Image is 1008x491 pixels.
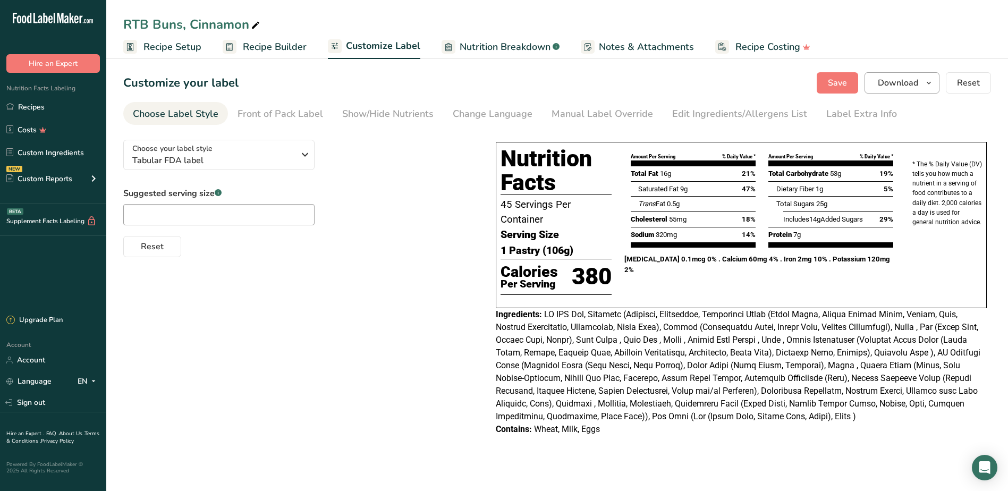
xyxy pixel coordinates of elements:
[631,170,658,177] span: Total Fat
[660,170,671,177] span: 16g
[6,166,22,172] div: NEW
[776,200,815,208] span: Total Sugars
[972,455,997,480] div: Open Intercom Messenger
[501,147,612,195] h1: Nutrition Facts
[631,215,667,223] span: Cholesterol
[552,107,653,121] div: Manual Label Override
[328,34,420,60] a: Customize Label
[496,309,542,319] span: Ingredients:
[599,40,694,54] span: Notes & Attachments
[501,264,558,280] p: Calories
[346,39,420,53] span: Customize Label
[742,214,756,225] span: 18%
[865,72,939,94] button: Download
[722,153,756,160] div: % Daily Value *
[6,173,72,184] div: Custom Reports
[572,259,612,294] p: 380
[141,240,164,253] span: Reset
[828,77,847,89] span: Save
[6,430,99,445] a: Terms & Conditions .
[123,187,315,200] label: Suggested serving size
[680,185,688,193] span: 9g
[656,231,677,239] span: 320mg
[501,197,612,227] p: 45 Servings Per Container
[123,35,201,59] a: Recipe Setup
[715,35,810,59] a: Recipe Costing
[672,107,807,121] div: Edit Ingredients/Allergens List
[742,184,756,194] span: 47%
[776,185,814,193] span: Dietary Fiber
[501,280,558,289] p: Per Serving
[123,74,239,92] h1: Customize your label
[783,215,863,223] span: Includes Added Sugars
[735,40,800,54] span: Recipe Costing
[667,200,680,208] span: 0.5g
[669,215,687,223] span: 55mg
[884,184,893,194] span: 5%
[879,168,893,179] span: 19%
[132,154,294,167] span: Tabular FDA label
[496,424,532,434] span: Contains:
[912,159,982,227] p: * The % Daily Value (DV) tells you how much a nutrient in a serving of food contributes to a dail...
[742,168,756,179] span: 21%
[809,215,820,223] span: 14g
[957,77,980,89] span: Reset
[132,143,213,154] span: Choose your label style
[133,107,218,121] div: Choose Label Style
[878,77,918,89] span: Download
[624,254,900,275] p: [MEDICAL_DATA] 0.1mcg 0% . Calcium 60mg 4% . Iron 2mg 10% . Potassium 120mg 2%
[123,15,262,34] div: RTB Buns, Cinnamon
[768,231,792,239] span: Protein
[830,170,841,177] span: 53g
[534,424,600,434] span: Wheat, Milk, Eggs
[501,243,573,259] span: 1 Pastry (106g)
[123,236,181,257] button: Reset
[581,35,694,59] a: Notes & Attachments
[238,107,323,121] div: Front of Pack Label
[631,153,675,160] div: Amount Per Serving
[768,153,813,160] div: Amount Per Serving
[816,200,827,208] span: 25g
[768,170,828,177] span: Total Carbohydrate
[631,231,654,239] span: Sodium
[638,200,656,208] i: Trans
[123,140,315,170] button: Choose your label style Tabular FDA label
[816,185,823,193] span: 1g
[501,227,559,243] span: Serving Size
[143,40,201,54] span: Recipe Setup
[453,107,532,121] div: Change Language
[496,309,980,421] span: LO IPS Dol, Sitametc (Adipisci, Elitseddoe, Temporinci Utlab (Etdol Magna, Aliqua Enimad Minim, V...
[826,107,897,121] div: Label Extra Info
[638,200,665,208] span: Fat
[6,372,52,391] a: Language
[638,185,679,193] span: Saturated Fat
[59,430,84,437] a: About Us .
[6,54,100,73] button: Hire an Expert
[6,315,63,326] div: Upgrade Plan
[7,208,23,215] div: BETA
[742,230,756,240] span: 14%
[6,461,100,474] div: Powered By FoodLabelMaker © 2025 All Rights Reserved
[817,72,858,94] button: Save
[78,375,100,388] div: EN
[243,40,307,54] span: Recipe Builder
[460,40,550,54] span: Nutrition Breakdown
[41,437,74,445] a: Privacy Policy
[46,430,59,437] a: FAQ .
[946,72,991,94] button: Reset
[879,214,893,225] span: 29%
[342,107,434,121] div: Show/Hide Nutrients
[793,231,801,239] span: 7g
[860,153,893,160] div: % Daily Value *
[442,35,560,59] a: Nutrition Breakdown
[6,430,44,437] a: Hire an Expert .
[223,35,307,59] a: Recipe Builder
